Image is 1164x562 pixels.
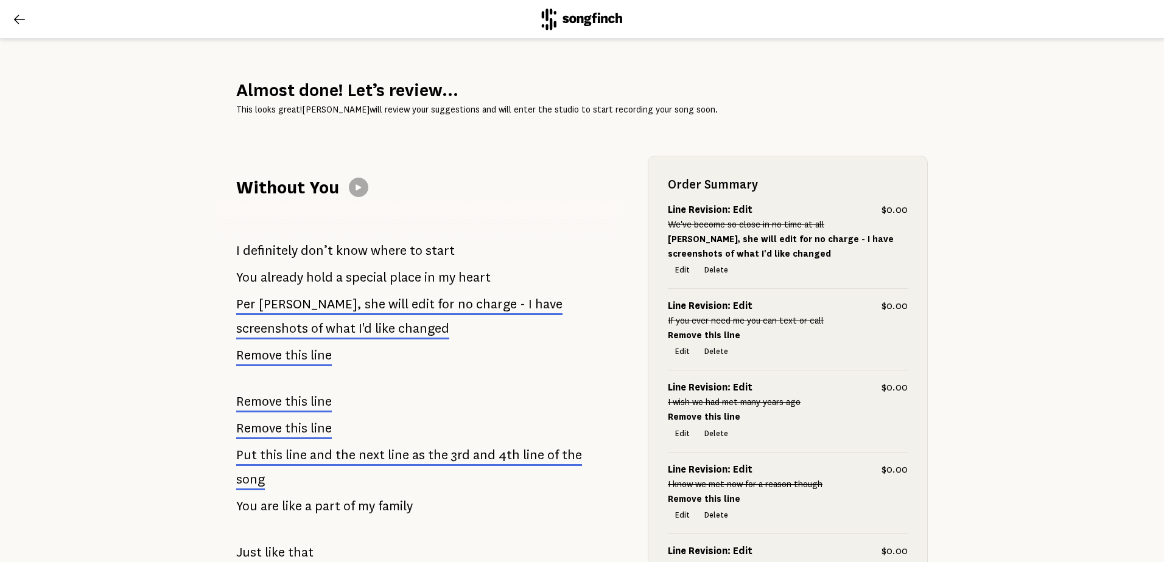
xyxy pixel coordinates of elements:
[236,238,240,263] span: I
[668,300,752,311] strong: Line Revision: Edit
[236,175,339,199] h1: Without You
[668,234,894,258] strong: [PERSON_NAME], she will edit for no charge - I have screenshots of what I'd like changed
[301,238,333,263] span: don’t
[528,297,532,311] span: I
[388,448,409,462] span: line
[315,494,340,518] span: part
[668,176,908,193] h2: Order Summary
[668,220,824,229] s: We've become so close in no time at all
[358,494,375,518] span: my
[562,448,582,462] span: the
[412,448,425,462] span: as
[365,297,385,311] span: she
[236,102,928,117] p: This looks great! [PERSON_NAME] will review your suggestions and will enter the studio to start r...
[343,494,355,518] span: of
[236,421,282,435] span: Remove
[882,299,908,313] span: $0.00
[326,321,356,336] span: what
[236,494,258,518] span: You
[668,546,752,557] strong: Line Revision: Edit
[697,262,735,279] button: Delete
[236,265,258,290] span: You
[476,297,517,311] span: charge
[335,448,356,462] span: the
[668,382,752,393] strong: Line Revision: Edit
[668,507,697,524] button: Edit
[882,203,908,217] span: $0.00
[458,297,473,311] span: no
[882,462,908,477] span: $0.00
[882,544,908,558] span: $0.00
[286,448,307,462] span: line
[668,464,752,475] strong: Line Revision: Edit
[378,494,413,518] span: family
[346,265,387,290] span: special
[285,421,307,435] span: this
[236,472,265,487] span: song
[306,265,333,290] span: hold
[285,394,307,409] span: this
[428,448,448,462] span: the
[336,265,343,290] span: a
[668,397,801,407] s: I wish we had met many years ago
[668,204,752,215] strong: Line Revision: Edit
[311,321,323,336] span: of
[424,265,435,290] span: in
[499,448,520,462] span: 4th
[473,448,496,462] span: and
[310,394,332,409] span: line
[375,321,395,336] span: like
[547,448,559,462] span: of
[668,425,697,442] button: Edit
[668,412,740,421] strong: Remove this line
[236,448,257,462] span: Put
[412,297,435,311] span: edit
[243,238,298,263] span: definitely
[523,448,544,462] span: line
[371,238,407,263] span: where
[260,448,282,462] span: this
[390,265,421,290] span: place
[697,507,735,524] button: Delete
[236,297,256,311] span: Per
[668,494,740,504] strong: Remove this line
[426,238,455,263] span: start
[236,321,308,336] span: screenshots
[359,448,385,462] span: next
[261,494,279,518] span: are
[410,238,422,263] span: to
[236,394,282,409] span: Remove
[388,297,408,311] span: will
[535,297,563,311] span: have
[259,297,362,311] span: [PERSON_NAME],
[882,380,908,395] span: $0.00
[668,343,697,360] button: Edit
[668,316,824,325] s: If you ever need me you can text or call
[305,494,312,518] span: a
[668,330,740,340] strong: Remove this line
[520,297,525,311] span: -
[451,448,470,462] span: 3rd
[697,343,735,360] button: Delete
[458,265,491,290] span: heart
[668,262,697,279] button: Edit
[310,448,332,462] span: and
[697,425,735,442] button: Delete
[236,348,282,363] span: Remove
[282,494,302,518] span: like
[285,348,307,363] span: this
[236,78,928,102] h2: Almost done! Let’s review...
[438,297,455,311] span: for
[359,321,372,336] span: I'd
[310,421,332,435] span: line
[398,321,449,336] span: changed
[438,265,455,290] span: my
[261,265,303,290] span: already
[336,238,368,263] span: know
[310,348,332,363] span: line
[668,479,822,489] s: I know we met now for a reason though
